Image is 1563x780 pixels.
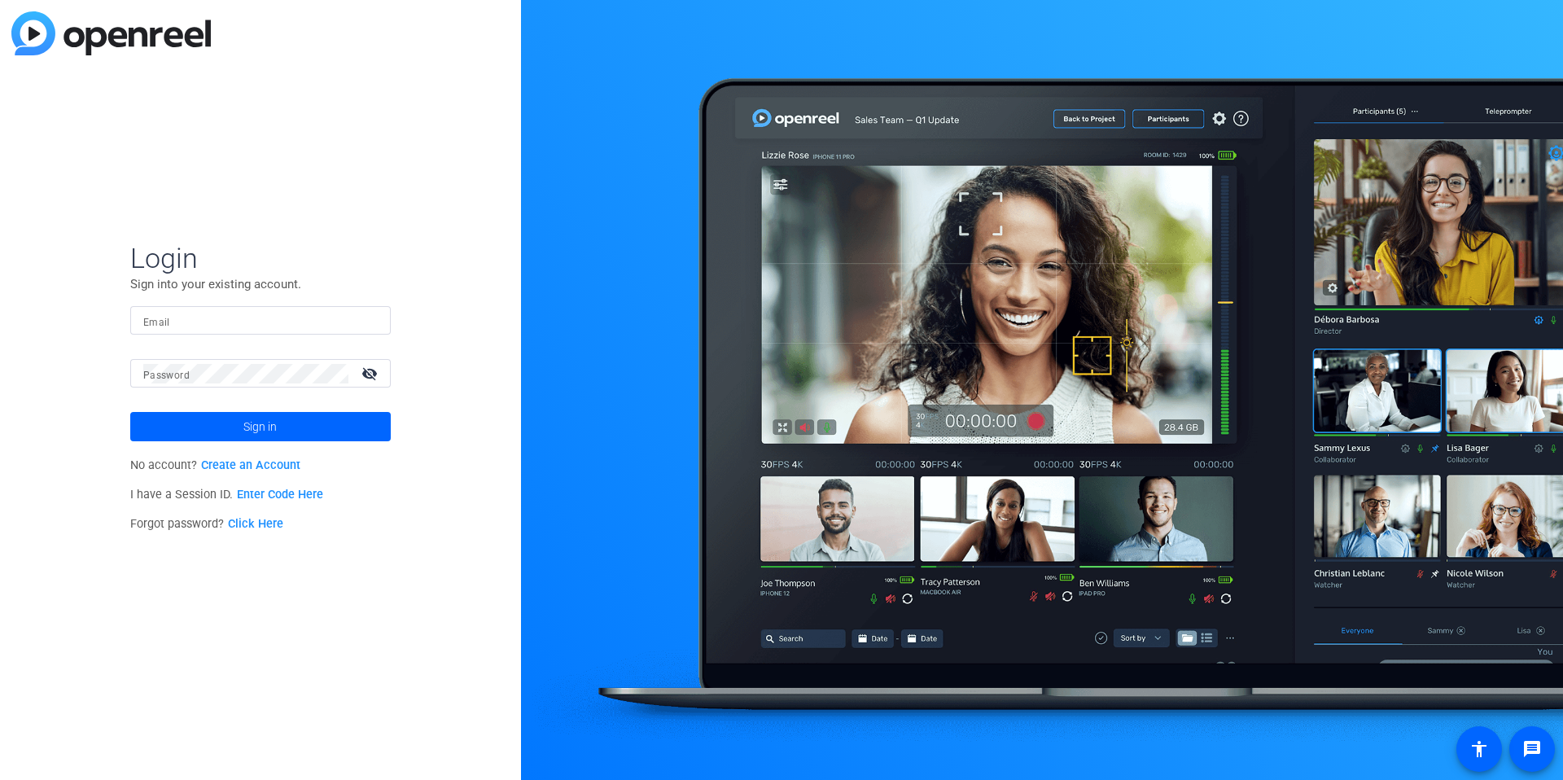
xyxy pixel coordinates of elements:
[143,370,190,381] mat-label: Password
[228,517,283,531] a: Click Here
[130,241,391,275] span: Login
[130,412,391,441] button: Sign in
[1522,739,1542,759] mat-icon: message
[201,458,300,472] a: Create an Account
[143,317,170,328] mat-label: Email
[1469,739,1489,759] mat-icon: accessibility
[130,517,283,531] span: Forgot password?
[11,11,211,55] img: blue-gradient.svg
[130,458,300,472] span: No account?
[352,362,391,385] mat-icon: visibility_off
[237,488,323,502] a: Enter Code Here
[243,406,277,447] span: Sign in
[143,311,378,331] input: Enter Email Address
[130,488,323,502] span: I have a Session ID.
[130,275,391,293] p: Sign into your existing account.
